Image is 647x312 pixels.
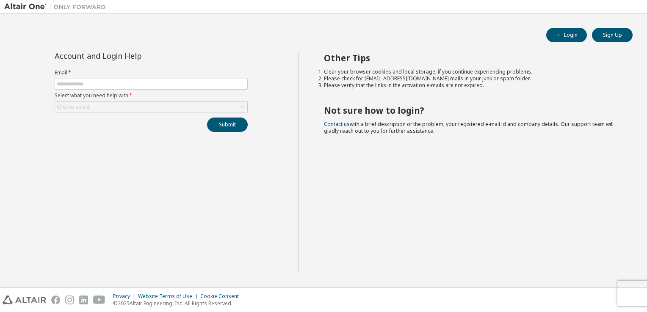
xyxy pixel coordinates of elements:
img: Altair One [4,3,110,11]
div: Website Terms of Use [138,293,200,300]
img: instagram.svg [65,296,74,304]
img: facebook.svg [51,296,60,304]
li: Clear your browser cookies and local storage, if you continue experiencing problems. [324,68,618,75]
div: Click to select [57,104,90,110]
button: Sign Up [592,28,633,42]
h2: Other Tips [324,52,618,63]
div: Cookie Consent [200,293,244,300]
li: Please verify that the links in the activation e-mails are not expired. [324,82,618,89]
img: linkedin.svg [79,296,88,304]
img: altair_logo.svg [3,296,46,304]
li: Please check for [EMAIL_ADDRESS][DOMAIN_NAME] mails in your junk or spam folder. [324,75,618,82]
a: Contact us [324,120,350,128]
label: Select what you need help with [55,92,248,99]
img: youtube.svg [93,296,105,304]
h2: Not sure how to login? [324,105,618,116]
div: Account and Login Help [55,52,209,59]
span: with a brief description of the problem, your registered e-mail id and company details. Our suppo... [324,120,614,134]
div: Click to select [55,102,247,112]
button: Submit [207,118,248,132]
button: Login [546,28,587,42]
label: Email [55,69,248,76]
div: Privacy [113,293,138,300]
p: © 2025 Altair Engineering, Inc. All Rights Reserved. [113,300,244,307]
